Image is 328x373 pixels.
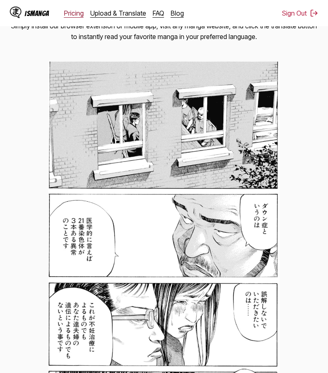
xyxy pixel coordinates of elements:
a: FAQ [153,9,164,17]
a: Pricing [64,9,84,17]
img: IsManga Logo [10,7,21,18]
img: Sign out [310,9,318,17]
a: Blog [171,9,184,17]
p: Simply install our browser extension or mobile app, visit any manga website, and click the transl... [10,21,318,42]
div: IsManga [25,9,49,17]
a: Upload & Translate [90,9,146,17]
a: IsManga LogoIsManga [10,7,64,20]
button: Sign Out [282,9,318,17]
